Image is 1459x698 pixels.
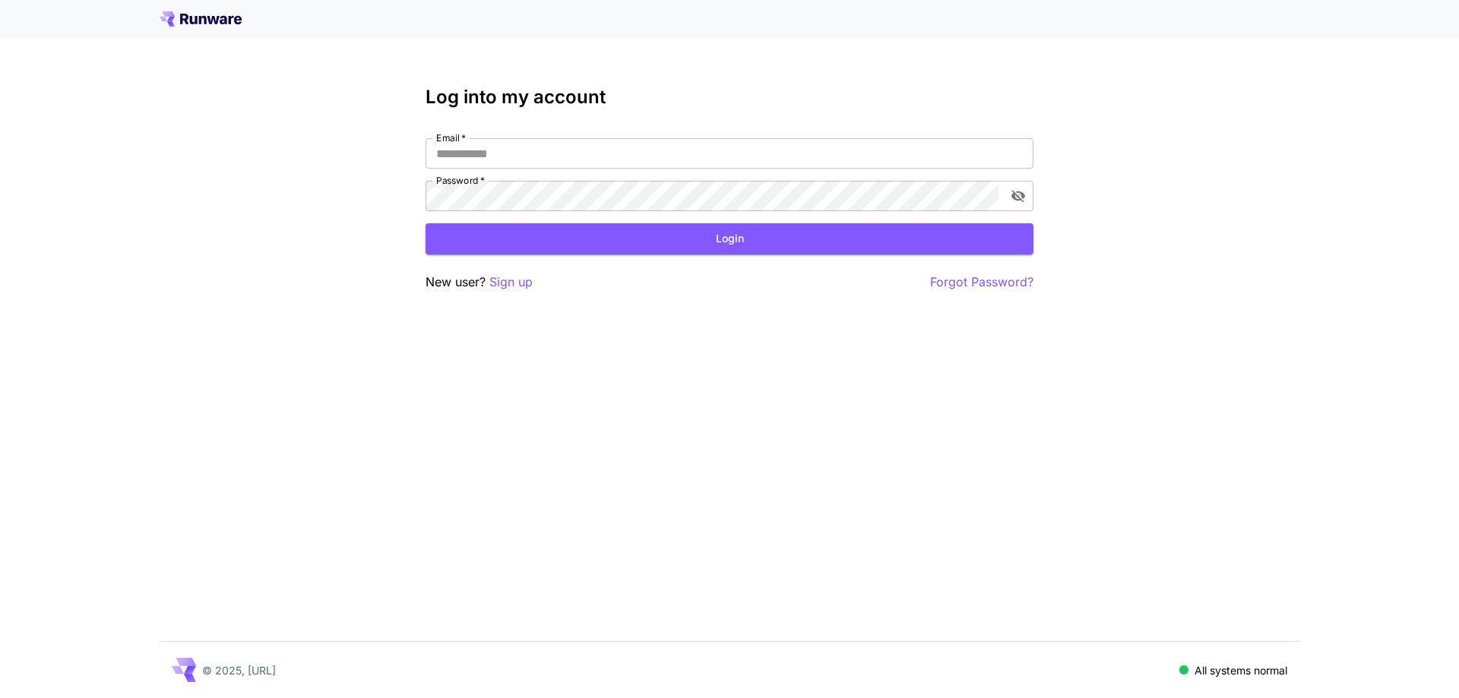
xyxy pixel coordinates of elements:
h3: Log into my account [426,87,1033,108]
button: Sign up [489,273,533,292]
label: Password [436,174,485,187]
button: Forgot Password? [930,273,1033,292]
label: Email [436,131,466,144]
button: toggle password visibility [1005,182,1032,210]
p: © 2025, [URL] [202,662,276,678]
p: All systems normal [1195,662,1287,678]
p: New user? [426,273,533,292]
button: Login [426,223,1033,254]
